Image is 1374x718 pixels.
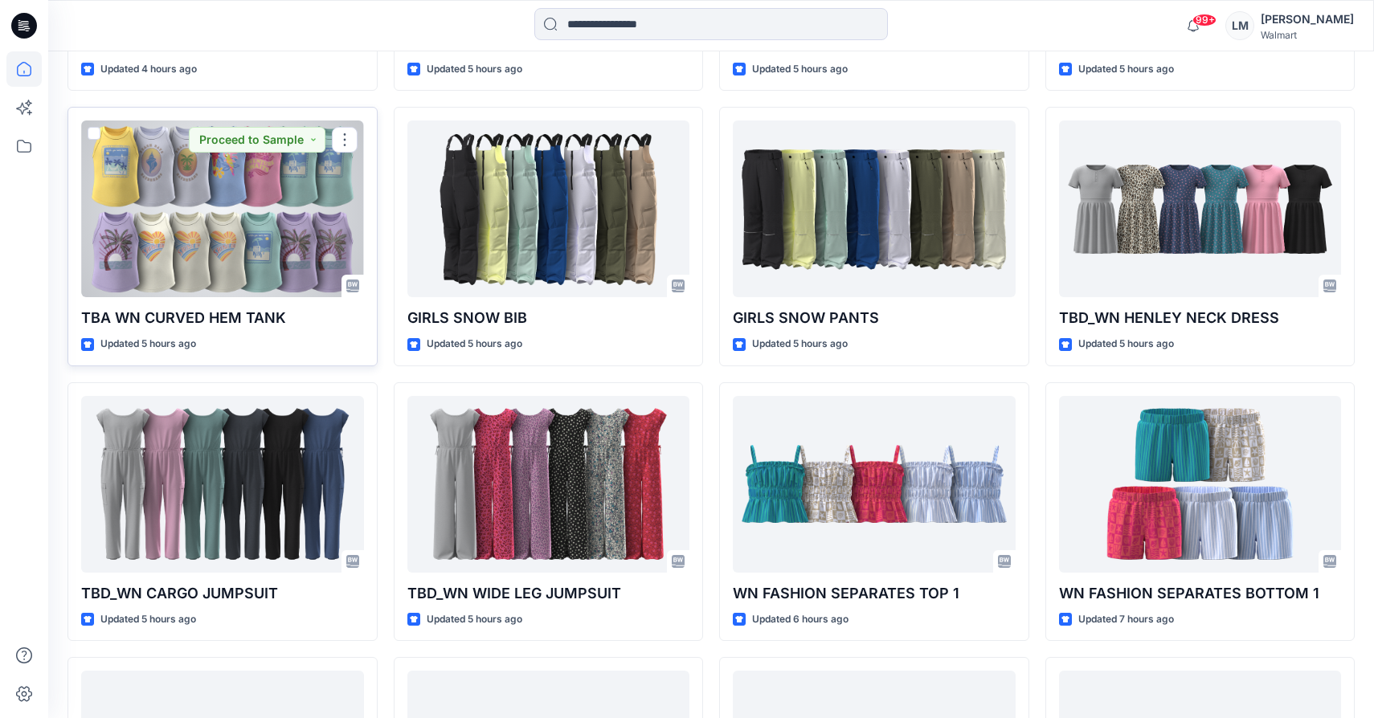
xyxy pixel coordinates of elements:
p: Updated 6 hours ago [752,611,849,628]
p: Updated 7 hours ago [1078,611,1174,628]
a: TBA WN CURVED HEM TANK [81,120,364,297]
div: Walmart [1261,29,1354,41]
p: Updated 5 hours ago [427,336,522,353]
div: LM [1225,11,1254,40]
p: GIRLS SNOW BIB [407,307,690,329]
p: Updated 5 hours ago [1078,61,1174,78]
p: Updated 5 hours ago [427,611,522,628]
p: TBA WN CURVED HEM TANK [81,307,364,329]
p: GIRLS SNOW PANTS [733,307,1016,329]
a: TBD_WN HENLEY NECK DRESS [1059,120,1342,297]
a: WN FASHION SEPARATES TOP 1 [733,396,1016,573]
p: Updated 4 hours ago [100,61,197,78]
p: TBD_WN WIDE LEG JUMPSUIT [407,582,690,605]
p: WN FASHION SEPARATES TOP 1 [733,582,1016,605]
a: TBD_WN WIDE LEG JUMPSUIT [407,396,690,573]
a: GIRLS SNOW BIB [407,120,690,297]
p: TBD_WN CARGO JUMPSUIT [81,582,364,605]
p: Updated 5 hours ago [427,61,522,78]
p: Updated 5 hours ago [752,336,848,353]
a: GIRLS SNOW PANTS [733,120,1016,297]
a: TBD_WN CARGO JUMPSUIT [81,396,364,573]
p: Updated 5 hours ago [100,336,196,353]
div: [PERSON_NAME] [1261,10,1354,29]
p: Updated 5 hours ago [100,611,196,628]
span: 99+ [1192,14,1217,27]
p: Updated 5 hours ago [1078,336,1174,353]
p: TBD_WN HENLEY NECK DRESS [1059,307,1342,329]
p: Updated 5 hours ago [752,61,848,78]
a: WN FASHION SEPARATES BOTTOM 1 [1059,396,1342,573]
p: WN FASHION SEPARATES BOTTOM 1 [1059,582,1342,605]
